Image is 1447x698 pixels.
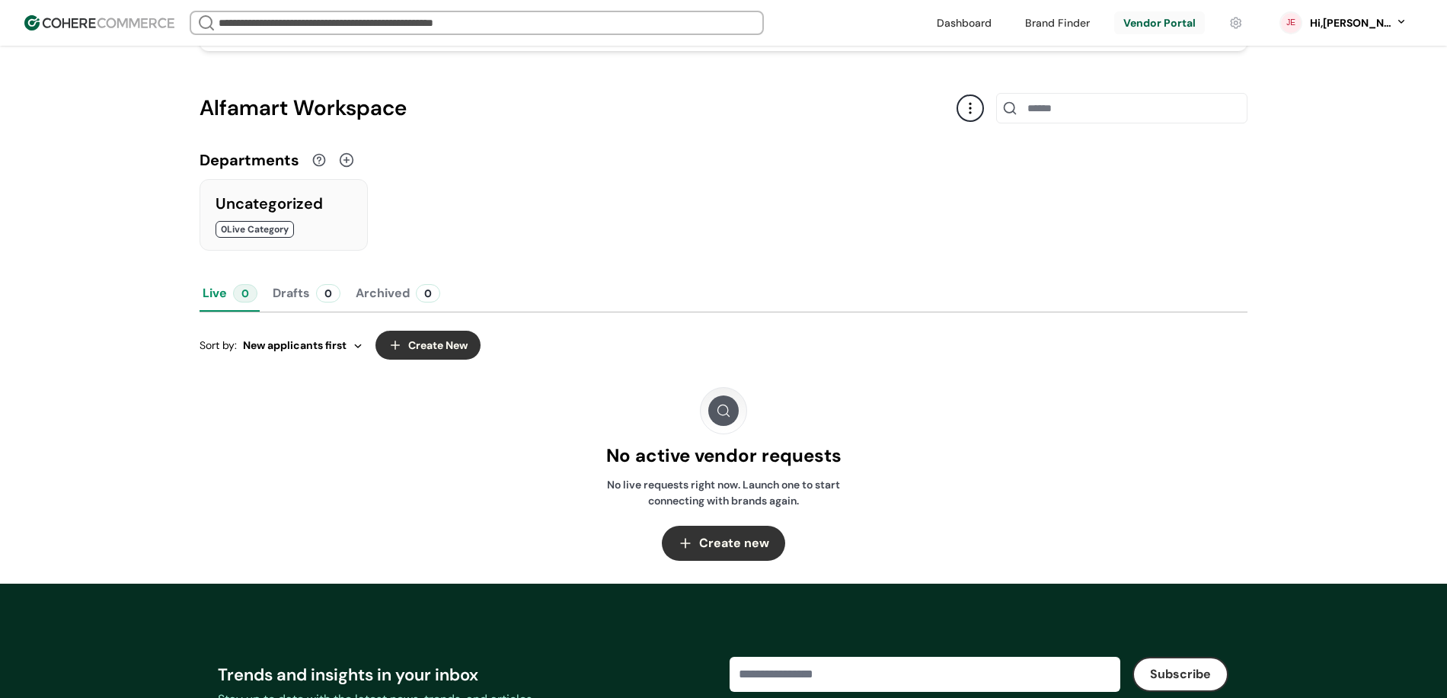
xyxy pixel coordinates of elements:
button: Create New [375,331,481,360]
div: No live requests right now. Launch one to start connecting with brands again. [589,477,858,509]
img: Cohere Logo [24,15,174,30]
div: Hi, [PERSON_NAME] [1308,15,1392,31]
div: 0 [416,284,440,303]
div: 0 [316,284,340,303]
button: Drafts [270,275,343,312]
button: Archived [353,275,443,312]
div: 0 [233,284,257,303]
div: Alfamart Workspace [200,92,957,124]
svg: 0 percent [1279,11,1302,34]
div: Sort by: [200,338,363,354]
button: Subscribe [1132,657,1228,692]
button: Live [200,275,260,312]
button: Hi,[PERSON_NAME] [1308,15,1407,31]
div: Trends and insights in your inbox [218,662,717,687]
div: Departments [200,149,299,171]
span: New applicants first [243,338,347,354]
div: No active vendor requests [606,442,842,469]
button: Create new [662,526,785,561]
